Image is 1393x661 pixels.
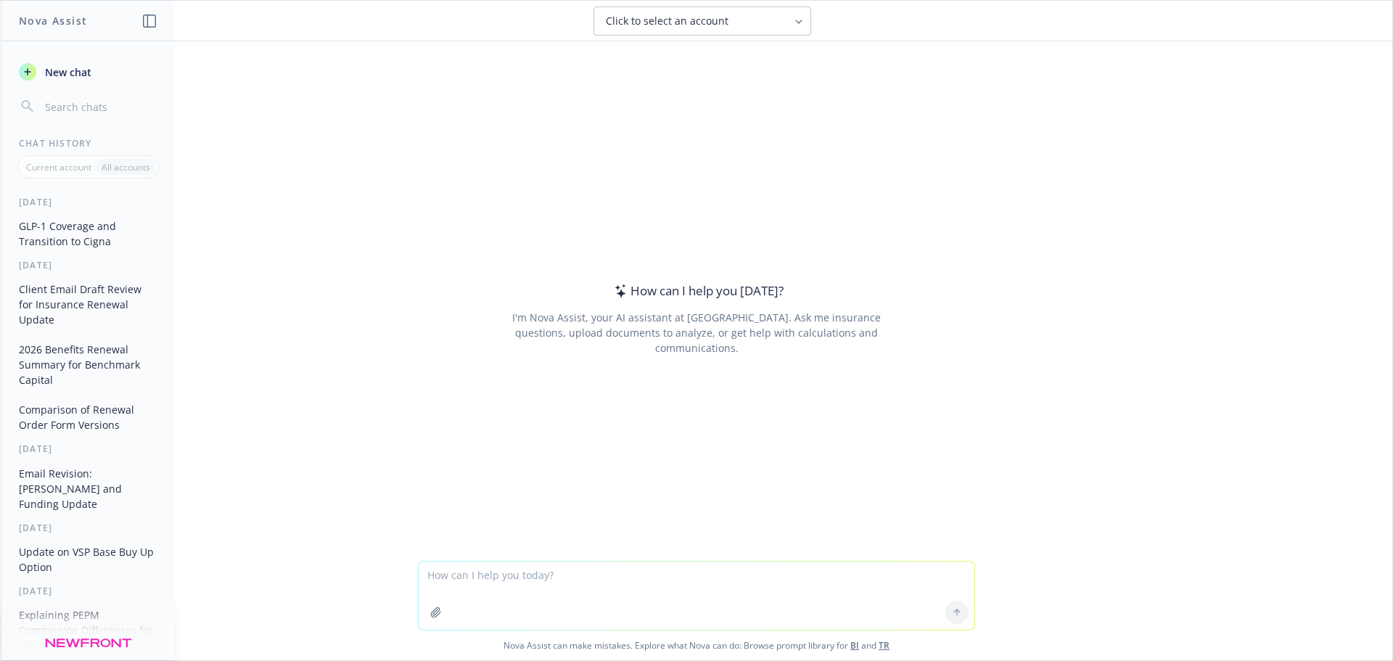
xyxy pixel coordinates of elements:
a: BI [850,639,859,652]
div: [DATE] [1,522,175,534]
span: Nova Assist can make mistakes. Explore what Nova can do: Browse prompt library for and [7,631,1386,660]
span: Click to select an account [606,14,728,28]
div: [DATE] [1,196,175,208]
p: All accounts [102,161,150,173]
button: Email Revision: [PERSON_NAME] and Funding Update [13,461,163,516]
button: 2026 Benefits Renewal Summary for Benchmark Capital [13,337,163,392]
button: Update on VSP Base Buy Up Option [13,540,163,579]
a: TR [879,639,889,652]
div: Chat History [1,137,175,149]
div: [DATE] [1,443,175,455]
input: Search chats [42,97,157,117]
button: Comparison of Renewal Order Form Versions [13,398,163,437]
div: [DATE] [1,259,175,271]
button: New chat [13,59,163,85]
div: How can I help you [DATE]? [610,282,784,300]
p: Current account [26,161,91,173]
div: [DATE] [1,585,175,597]
h1: Nova Assist [19,13,87,28]
div: I'm Nova Assist, your AI assistant at [GEOGRAPHIC_DATA]. Ask me insurance questions, upload docum... [492,310,900,356]
button: Click to select an account [593,7,811,36]
button: Explaining PEPM Commission Differences for SBC and Retail [13,603,163,657]
button: Client Email Draft Review for Insurance Renewal Update [13,277,163,332]
button: GLP-1 Coverage and Transition to Cigna [13,214,163,253]
span: New chat [42,65,91,80]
